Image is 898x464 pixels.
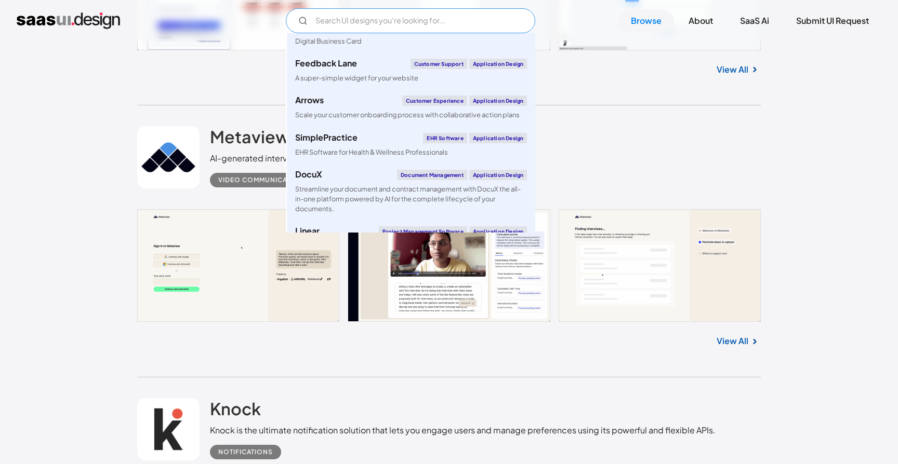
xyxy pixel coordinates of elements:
[784,9,881,32] a: Submit UI Request
[379,226,467,237] div: Project Management Software
[295,73,418,83] div: A super-simple widget for your website
[17,12,120,29] a: home
[295,96,324,104] div: Arrows
[287,220,535,267] a: LinearProject Management SoftwareApplication DesignStreamlining your product development journey ...
[295,184,527,214] div: Streamline your document and contract management with DocuX the all-in-one platform powered by AI...
[287,52,535,89] a: Feedback LaneCustomer SupportApplication DesignA super-simple widget for your website
[287,163,535,221] a: DocuXDocument ManagementApplication DesignStreamline your document and contract management with D...
[618,9,674,32] a: Browse
[286,8,535,33] input: Search UI designs you're looking for...
[210,126,289,152] a: Metaview
[717,335,748,347] a: View All
[676,9,725,32] a: About
[469,95,527,106] div: Application Design
[469,226,527,237] div: Application Design
[397,170,467,180] div: Document Management
[469,133,527,143] div: Application Design
[210,152,458,165] div: AI-generated interview notes focus on high-quality interactions
[210,398,261,419] h2: Knock
[717,63,748,76] a: View All
[295,36,362,46] div: Digital Business Card
[295,147,448,157] div: EHR Software for Health & Wellness Professionals
[287,89,535,126] a: ArrowsCustomer ExperienceApplication DesignScale your customer onboarding process with collaborat...
[728,9,782,32] a: SaaS Ai
[210,126,289,147] h2: Metaview
[287,127,535,163] a: SimplePracticeEHR SoftwareApplication DesignEHR Software for Health & Wellness Professionals
[423,133,467,143] div: EHR Software
[295,110,520,120] div: Scale your customer onboarding process with collaborative action plans
[210,424,716,436] div: Knock is the ultimate notification solution that lets you engage users and manage preferences usi...
[287,16,535,52] a: BlinqProductivityApplication DesignDigital Business Card
[469,170,527,180] div: Application Design
[411,59,467,69] div: Customer Support
[295,59,357,67] div: Feedback Lane
[402,95,467,106] div: Customer Experience
[295,133,358,142] div: SimplePractice
[295,170,322,179] div: DocuX
[469,59,527,69] div: Application Design
[295,227,320,235] div: Linear
[286,8,535,33] form: Email Form
[218,174,309,186] div: Video Communications
[218,446,273,458] div: Notifications
[210,398,261,424] a: Knock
